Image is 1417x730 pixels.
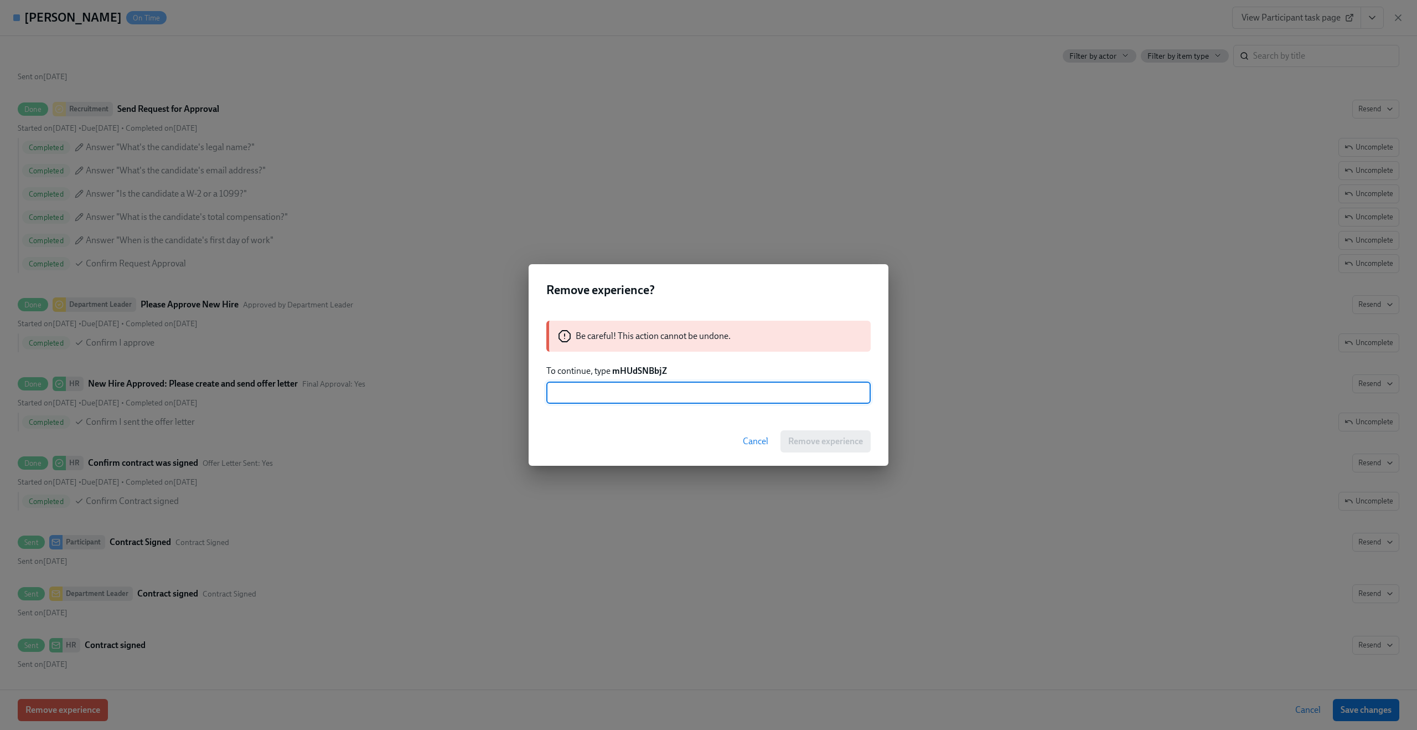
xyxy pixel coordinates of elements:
button: Cancel [735,430,776,453]
span: Cancel [743,436,768,447]
h2: Remove experience? [546,282,871,299]
p: Be careful! This action cannot be undone. [576,330,731,342]
strong: mHUdSNBbjZ [612,366,667,376]
p: To continue, type [546,365,871,377]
